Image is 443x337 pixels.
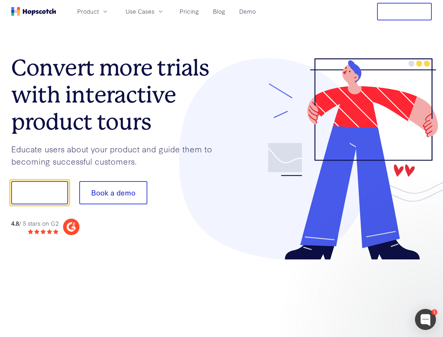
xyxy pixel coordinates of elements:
strong: 4.8 [11,219,19,227]
button: Use Cases [121,6,168,17]
h1: Convert more trials with interactive product tours [11,54,222,135]
a: Home [11,7,56,16]
button: Show me! [11,181,68,204]
span: Product [77,7,99,16]
a: Blog [210,6,228,17]
button: Free Trial [377,3,432,20]
a: Pricing [177,6,202,17]
div: 1 [431,309,437,315]
a: Demo [236,6,259,17]
p: Educate users about your product and guide them to becoming successful customers. [11,143,222,167]
button: Book a demo [79,181,147,204]
button: Product [73,6,113,17]
div: / 5 stars on G2 [11,219,59,228]
span: Use Cases [126,7,154,16]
